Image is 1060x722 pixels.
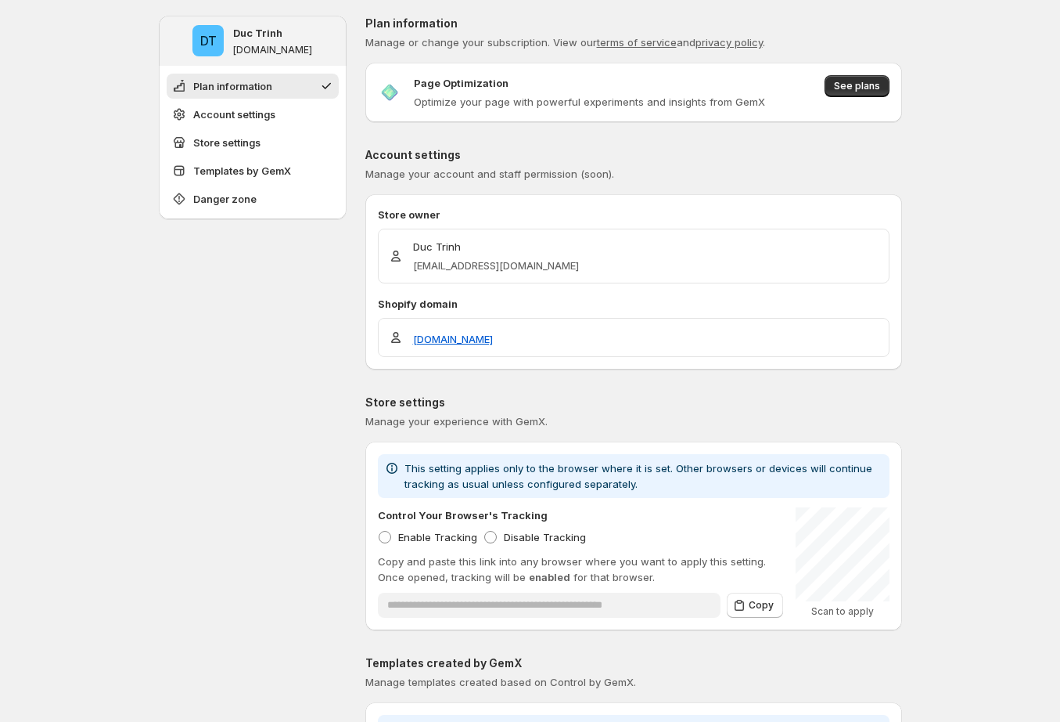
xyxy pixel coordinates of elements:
p: Store owner [378,207,889,222]
button: Store settings [167,130,339,155]
button: Plan information [167,74,339,99]
button: Copy [727,593,783,618]
p: Account settings [365,147,902,163]
a: terms of service [597,36,677,49]
img: Page Optimization [378,81,401,104]
span: Manage your experience with GemX. [365,415,548,428]
span: Duc Trinh [192,25,224,56]
span: Copy [749,599,774,612]
p: Control Your Browser's Tracking [378,507,548,523]
a: privacy policy [695,36,763,49]
span: Plan information [193,78,272,94]
p: Duc Trinh [233,25,282,41]
p: [EMAIL_ADDRESS][DOMAIN_NAME] [413,258,579,273]
text: DT [200,33,217,49]
span: Danger zone [193,191,257,207]
span: This setting applies only to the browser where it is set. Other browsers or devices will continue... [404,462,872,490]
p: Duc Trinh [413,239,579,255]
p: Store settings [365,395,902,410]
p: Optimize your page with powerful experiments and insights from GemX [414,94,765,110]
span: Manage your account and staff permission (soon). [365,168,614,180]
span: Templates by GemX [193,163,291,179]
button: Danger zone [167,186,339,211]
span: See plans [834,80,880,92]
span: Account settings [193,106,275,122]
button: Templates by GemX [167,158,339,183]
p: [DOMAIN_NAME] [233,44,312,56]
p: Copy and paste this link into any browser where you want to apply this setting. Once opened, trac... [378,554,783,585]
button: See plans [825,75,889,97]
span: Manage or change your subscription. View our and . [365,36,765,49]
p: Scan to apply [796,605,889,618]
a: [DOMAIN_NAME] [413,331,493,347]
span: Disable Tracking [504,531,586,543]
span: Enable Tracking [398,531,477,543]
span: enabled [529,571,570,583]
p: Shopify domain [378,296,889,312]
span: Manage templates created based on Control by GemX. [365,676,636,688]
span: Store settings [193,135,261,150]
button: Account settings [167,102,339,127]
p: Templates created by GemX [365,655,902,671]
p: Plan information [365,16,902,31]
p: Page Optimization [414,75,508,91]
